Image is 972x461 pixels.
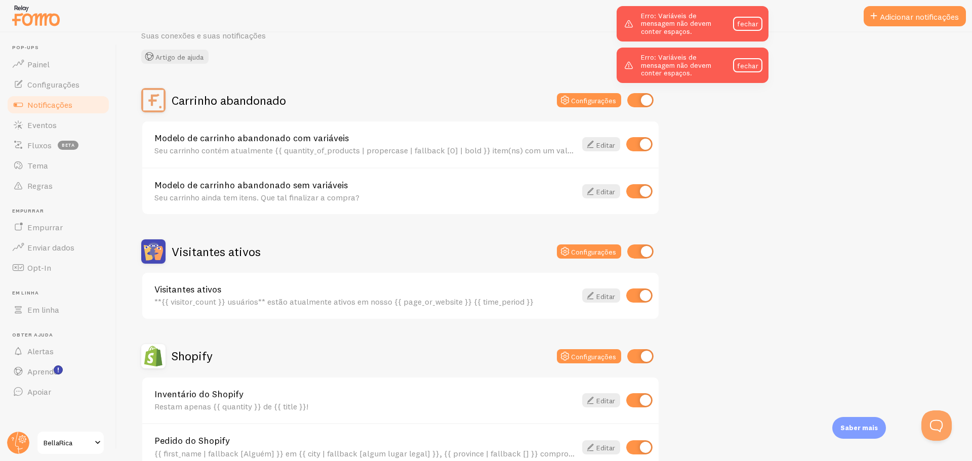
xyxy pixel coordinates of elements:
[737,61,758,70] font: fechar
[571,96,616,105] font: Configurações
[921,410,952,441] iframe: Help Scout Beacon - Aberto
[12,331,53,338] font: Obter ajuda
[737,19,758,28] font: fechar
[154,132,349,144] font: Modelo de carrinho abandonado com variáveis
[27,346,54,356] font: Alertas
[54,365,63,374] svg: <p>Assista aos tutoriais sobre novos recursos!</p>
[582,393,620,407] a: Editar
[154,192,359,202] font: Seu carrinho ainda tem itens. Que tal finalizar a compra?
[571,352,616,361] font: Configurações
[172,93,286,108] font: Carrinho abandonado
[27,59,50,69] font: Painel
[6,341,110,361] a: Alertas
[6,300,110,320] a: Em linha
[6,237,110,258] a: Enviar dados
[44,438,72,447] font: BellaRica
[27,79,79,90] font: Configurações
[11,3,61,28] img: fomo-relay-logo-orange.svg
[582,184,620,198] a: Editar
[596,396,615,405] font: Editar
[12,207,44,214] font: Empurrar
[27,222,63,232] font: Empurrar
[641,11,711,36] font: Erro: Variáveis de mensagem não devem conter espaços.
[596,291,615,301] font: Editar
[571,247,616,257] font: Configurações
[27,242,74,253] font: Enviar dados
[557,244,621,259] button: Configurações
[596,187,615,196] font: Editar
[27,387,51,397] font: Apoiar
[172,244,261,259] font: Visitantes ativos
[832,417,886,439] div: Saber mais
[172,348,213,363] font: Shopify
[154,401,308,411] font: Restam apenas {{ quantity }} de {{ title }}!
[6,115,110,135] a: Eventos
[6,54,110,74] a: Painel
[641,53,711,77] font: Erro: Variáveis de mensagem não devem conter espaços.
[6,258,110,278] a: Opt-In
[36,431,105,455] a: BellaRica
[154,448,755,458] font: {{ first_name | fallback [Alguém] }} em {{ city | fallback [algum lugar legal] }}, {{ province | ...
[27,305,59,315] font: Em linha
[557,93,621,107] button: Configurações
[27,140,52,150] font: Fluxos
[12,44,39,51] font: Pop-ups
[141,239,166,264] img: Visitantes ativos
[141,50,209,64] button: Artigo de ajuda
[27,181,53,191] font: Regras
[27,120,57,130] font: Eventos
[154,145,847,155] font: Seu carrinho contém atualmente {{ quantity_of_products | propercase | fallback [0] | bold }} item...
[27,160,48,171] font: Tema
[6,135,110,155] a: Fluxos beta
[154,179,348,191] font: Modelo de carrinho abandonado sem variáveis
[582,137,620,151] a: Editar
[6,382,110,402] a: Apoiar
[6,74,110,95] a: Configurações
[27,366,61,376] font: Aprender
[62,142,75,148] font: beta
[154,283,221,295] font: Visitantes ativos
[6,217,110,237] a: Empurrar
[27,100,72,110] font: Notificações
[582,440,620,454] a: Editar
[6,176,110,196] a: Regras
[6,95,110,115] a: Notificações
[154,297,534,307] font: **{{ visitor_count }} usuários** estão atualmente ativos em nosso {{ page_or_website }} {{ time_p...
[141,88,166,112] img: Carrinho abandonado
[155,53,204,62] font: Artigo de ajuda
[840,424,878,432] font: Saber mais
[154,435,230,446] font: Pedido do Shopify
[141,344,166,368] img: Shopify
[596,443,615,452] font: Editar
[141,30,266,40] font: Suas conexões e suas notificações
[557,349,621,363] button: Configurações
[582,288,620,303] a: Editar
[596,140,615,149] font: Editar
[6,361,110,382] a: Aprender
[154,388,244,400] font: Inventário do Shopify
[12,289,38,296] font: Em linha
[27,263,51,273] font: Opt-In
[6,155,110,176] a: Tema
